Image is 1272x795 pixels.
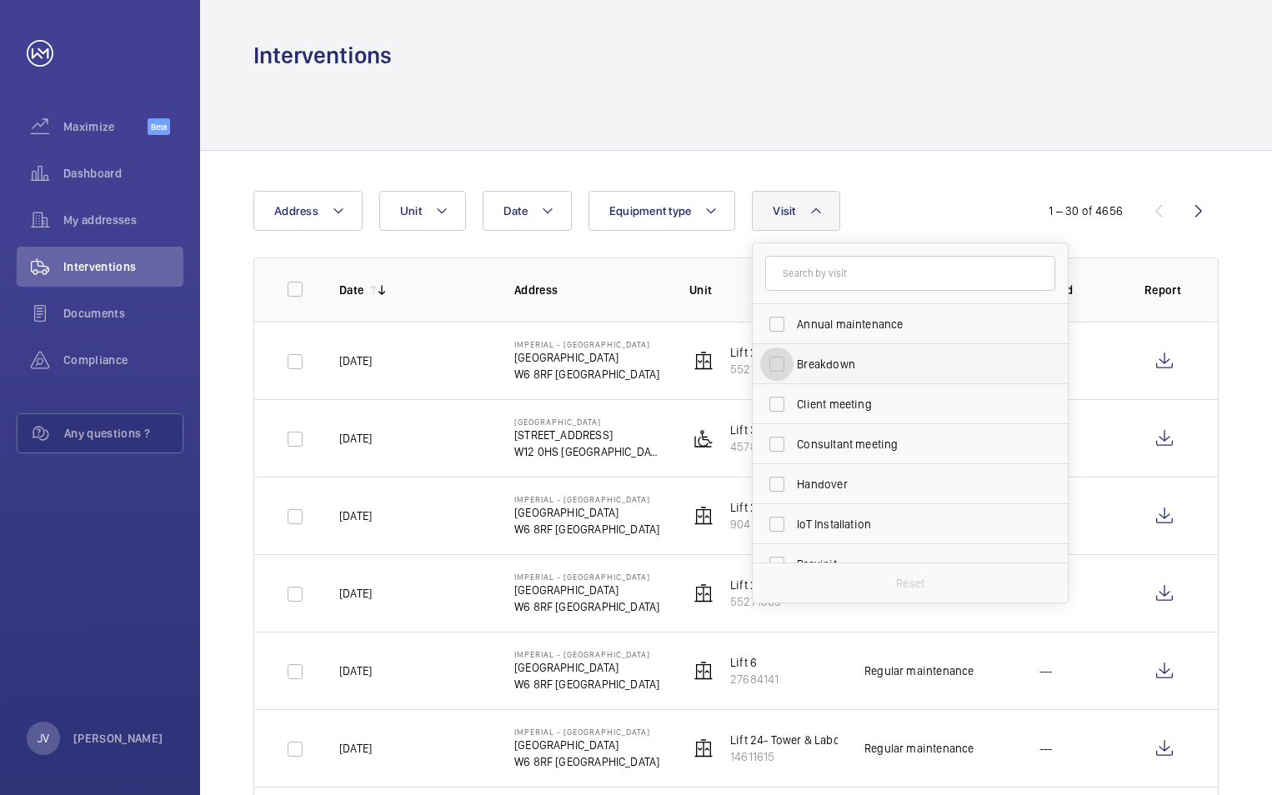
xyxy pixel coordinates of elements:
[694,738,714,758] img: elevator.svg
[730,438,963,455] p: 45787711
[896,575,924,592] p: Reset
[253,40,392,71] h1: Interventions
[483,191,572,231] button: Date
[514,753,659,770] p: W6 8RF [GEOGRAPHIC_DATA]
[514,494,659,504] p: Imperial - [GEOGRAPHIC_DATA]
[514,282,663,298] p: Address
[339,282,363,298] p: Date
[253,191,363,231] button: Address
[1144,282,1184,298] p: Report
[63,212,183,228] span: My addresses
[1049,202,1123,219] div: 1 – 30 of 4656
[63,165,183,182] span: Dashboard
[503,204,528,217] span: Date
[339,740,372,757] p: [DATE]
[797,316,1026,332] span: Annual maintenance
[730,361,970,377] p: 55271963
[730,732,945,748] p: Lift 24- Tower & Laboratory Block (Goods)
[694,583,714,603] img: elevator.svg
[588,191,736,231] button: Equipment type
[38,730,49,747] p: JV
[339,662,372,679] p: [DATE]
[797,396,1026,412] span: Client meeting
[63,118,148,135] span: Maximize
[730,344,970,361] p: Lift 23- [GEOGRAPHIC_DATA] Block (Passenger)
[339,430,372,447] p: [DATE]
[63,305,183,322] span: Documents
[514,649,659,659] p: Imperial - [GEOGRAPHIC_DATA]
[797,516,1026,532] span: IoT Installation
[694,428,714,448] img: platform_lift.svg
[797,356,1026,372] span: Breakdown
[730,748,945,765] p: 14611615
[514,443,663,460] p: W12 0HS [GEOGRAPHIC_DATA]
[797,436,1026,452] span: Consultant meeting
[694,506,714,526] img: elevator.svg
[689,282,838,298] p: Unit
[730,593,970,610] p: 55271963
[148,118,170,135] span: Beta
[514,521,659,537] p: W6 8RF [GEOGRAPHIC_DATA]
[339,352,372,369] p: [DATE]
[514,572,659,582] p: Imperial - [GEOGRAPHIC_DATA]
[752,191,839,231] button: Visit
[400,204,422,217] span: Unit
[514,676,659,692] p: W6 8RF [GEOGRAPHIC_DATA]
[339,585,372,602] p: [DATE]
[64,425,183,442] span: Any questions ?
[514,659,659,676] p: [GEOGRAPHIC_DATA]
[1039,282,1118,298] p: Job Id
[797,476,1026,492] span: Handover
[797,556,1026,572] span: Previsit
[773,204,795,217] span: Visit
[514,727,659,737] p: Imperial - [GEOGRAPHIC_DATA]
[73,730,163,747] p: [PERSON_NAME]
[864,662,974,679] div: Regular maintenance
[514,504,659,521] p: [GEOGRAPHIC_DATA]
[730,516,970,532] p: 90423677
[514,366,659,382] p: W6 8RF [GEOGRAPHIC_DATA]
[514,339,659,349] p: Imperial - [GEOGRAPHIC_DATA]
[274,204,318,217] span: Address
[514,349,659,366] p: [GEOGRAPHIC_DATA]
[730,422,963,438] p: Lift 37- [PERSON_NAME] Bed Lift Building 201
[514,427,663,443] p: [STREET_ADDRESS]
[514,737,659,753] p: [GEOGRAPHIC_DATA]
[694,351,714,371] img: elevator.svg
[63,258,183,275] span: Interventions
[730,577,970,593] p: Lift 23- [GEOGRAPHIC_DATA] Block (Passenger)
[514,417,663,427] p: [GEOGRAPHIC_DATA]
[730,671,779,687] p: 27684141
[730,499,970,516] p: Lift 22- [GEOGRAPHIC_DATA] Block (Passenger)
[63,352,183,368] span: Compliance
[339,507,372,524] p: [DATE]
[609,204,692,217] span: Equipment type
[514,582,659,598] p: [GEOGRAPHIC_DATA]
[379,191,466,231] button: Unit
[514,598,659,615] p: W6 8RF [GEOGRAPHIC_DATA]
[730,654,779,671] p: Lift 6
[765,256,1055,291] input: Search by visit
[1039,662,1053,679] p: ---
[694,661,714,681] img: elevator.svg
[864,740,974,757] div: Regular maintenance
[1039,740,1053,757] p: ---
